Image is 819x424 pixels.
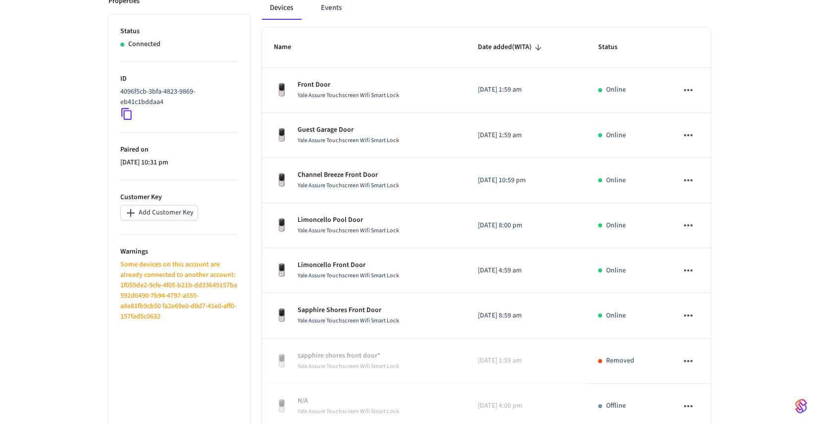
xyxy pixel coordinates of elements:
[795,398,807,414] img: SeamLogoGradient.69752ec5.svg
[478,356,574,366] p: [DATE] 1:59 am
[298,260,399,270] p: Limoncello Front Door
[478,85,574,95] p: [DATE] 1:59 am
[298,91,399,100] span: Yale Assure Touchscreen Wifi Smart Lock
[274,263,290,278] img: Yale Assure Touchscreen Wifi Smart Lock, Satin Nickel, Front
[120,205,198,220] button: Add Customer Key
[298,215,399,225] p: Limoncello Pool Door
[120,247,238,257] p: Warnings
[606,85,626,95] p: Online
[120,87,234,107] p: 4096f5cb-3bfa-4823-9869-eb41c1bddaa4
[478,311,574,321] p: [DATE] 8:59 am
[478,40,545,55] span: Date added(WITA)
[120,145,238,155] p: Paired on
[298,351,399,361] p: sapphire shores front door*
[120,192,238,203] p: Customer Key
[298,80,399,90] p: Front Door
[606,220,626,231] p: Online
[478,401,574,411] p: [DATE] 4:00 pm
[298,305,399,316] p: Sapphire Shores Front Door
[120,74,238,84] p: ID
[274,217,290,233] img: Yale Assure Touchscreen Wifi Smart Lock, Satin Nickel, Front
[298,226,399,235] span: Yale Assure Touchscreen Wifi Smart Lock
[274,308,290,323] img: Yale Assure Touchscreen Wifi Smart Lock, Satin Nickel, Front
[478,175,574,186] p: [DATE] 10:59 pm
[298,181,399,190] span: Yale Assure Touchscreen Wifi Smart Lock
[298,362,399,371] span: Yale Assure Touchscreen Wifi Smart Lock
[606,401,626,411] p: Offline
[120,158,238,168] p: [DATE] 10:31 pm
[274,127,290,143] img: Yale Assure Touchscreen Wifi Smart Lock, Satin Nickel, Front
[298,136,399,145] span: Yale Assure Touchscreen Wifi Smart Lock
[274,398,290,414] img: Yale Assure Touchscreen Wifi Smart Lock, Satin Nickel, Front
[298,407,399,416] span: Yale Assure Touchscreen Wifi Smart Lock
[120,260,238,322] p: Some devices on this account are already connected to another account: 1f059de2-9cfe-4f05-b21b-dd...
[478,220,574,231] p: [DATE] 8:00 pm
[298,317,399,325] span: Yale Assure Touchscreen Wifi Smart Lock
[598,40,630,55] span: Status
[606,311,626,321] p: Online
[478,130,574,141] p: [DATE] 1:59 am
[298,396,399,406] p: N/A
[606,356,634,366] p: Removed
[120,26,238,37] p: Status
[606,265,626,276] p: Online
[274,353,290,369] img: Yale Assure Touchscreen Wifi Smart Lock, Satin Nickel, Front
[274,82,290,98] img: Yale Assure Touchscreen Wifi Smart Lock, Satin Nickel, Front
[274,172,290,188] img: Yale Assure Touchscreen Wifi Smart Lock, Satin Nickel, Front
[298,125,399,135] p: Guest Garage Door
[274,40,304,55] span: Name
[298,271,399,280] span: Yale Assure Touchscreen Wifi Smart Lock
[298,170,399,180] p: Channel Breeze Front Door
[606,175,626,186] p: Online
[606,130,626,141] p: Online
[128,39,160,50] p: Connected
[478,265,574,276] p: [DATE] 4:59 am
